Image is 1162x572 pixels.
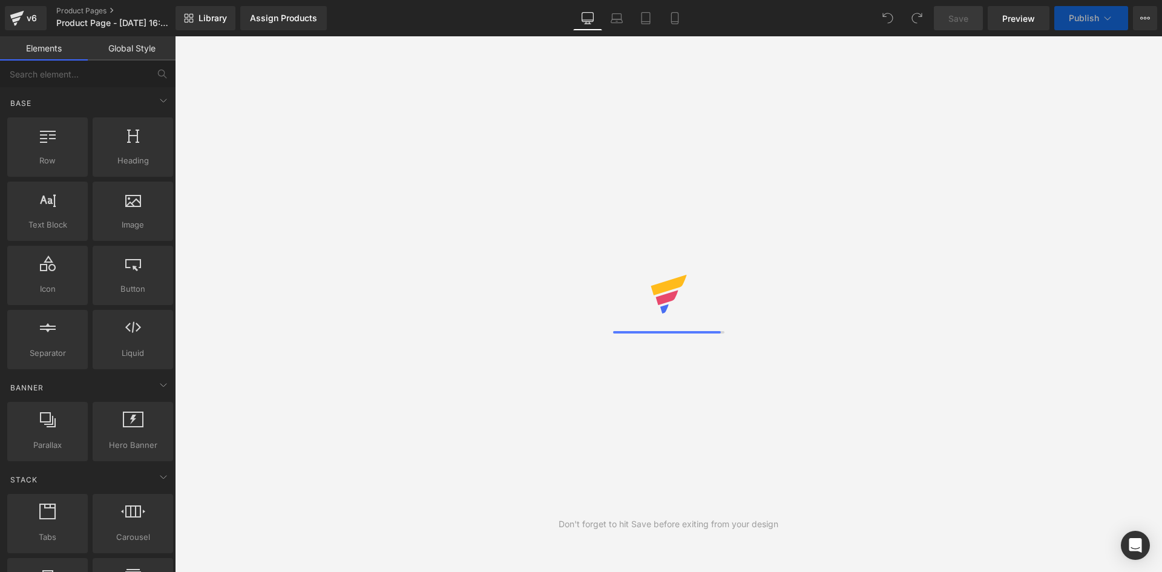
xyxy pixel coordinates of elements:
span: Library [199,13,227,24]
div: Don't forget to hit Save before exiting from your design [559,518,778,531]
span: Icon [11,283,84,295]
span: Parallax [11,439,84,452]
a: Preview [988,6,1049,30]
a: Mobile [660,6,689,30]
div: Assign Products [250,13,317,23]
span: Save [948,12,968,25]
span: Base [9,97,33,109]
span: Separator [11,347,84,360]
a: New Library [176,6,235,30]
a: Laptop [602,6,631,30]
span: Hero Banner [96,439,169,452]
a: v6 [5,6,47,30]
span: Publish [1069,13,1099,23]
div: v6 [24,10,39,26]
span: Row [11,154,84,167]
a: Desktop [573,6,602,30]
span: Image [96,219,169,231]
span: Product Page - [DATE] 16:22:06 [56,18,172,28]
span: Stack [9,474,39,485]
span: Button [96,283,169,295]
button: Undo [876,6,900,30]
a: Product Pages [56,6,195,16]
button: More [1133,6,1157,30]
button: Redo [905,6,929,30]
span: Text Block [11,219,84,231]
button: Publish [1054,6,1128,30]
span: Heading [96,154,169,167]
span: Preview [1002,12,1035,25]
span: Tabs [11,531,84,544]
div: Open Intercom Messenger [1121,531,1150,560]
span: Carousel [96,531,169,544]
span: Banner [9,382,45,393]
span: Liquid [96,347,169,360]
a: Tablet [631,6,660,30]
a: Global Style [88,36,176,61]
